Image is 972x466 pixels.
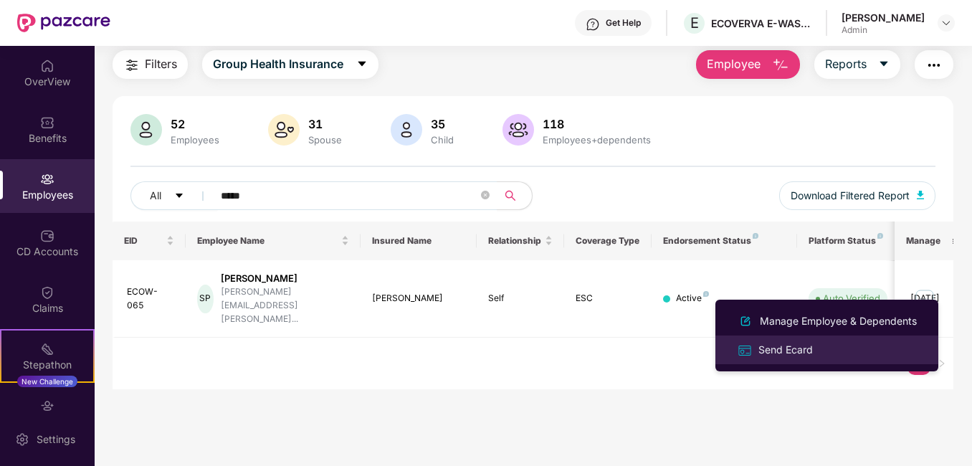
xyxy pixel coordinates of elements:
img: svg+xml;base64,PHN2ZyBpZD0iQ2xhaW0iIHhtbG5zPSJodHRwOi8vd3d3LnczLm9yZy8yMDAwL3N2ZyIgd2lkdGg9IjIwIi... [40,285,54,300]
div: Employees [168,134,222,146]
img: svg+xml;base64,PHN2ZyB4bWxucz0iaHR0cDovL3d3dy53My5vcmcvMjAwMC9zdmciIHdpZHRoPSIyNCIgaGVpZ2h0PSIyNC... [925,57,943,74]
div: [PERSON_NAME] [372,292,466,305]
th: Manage [895,222,953,260]
div: ECOVERVA E-WASTE RECYCLING PRIVATE LIMITED [711,16,811,30]
th: EID [113,222,186,260]
div: Spouse [305,134,345,146]
div: [PERSON_NAME] [842,11,925,24]
div: Auto Verified [823,291,880,305]
img: svg+xml;base64,PHN2ZyB4bWxucz0iaHR0cDovL3d3dy53My5vcmcvMjAwMC9zdmciIHdpZHRoPSIxNiIgaGVpZ2h0PSIxNi... [737,343,753,358]
div: Stepathon [1,358,93,372]
img: svg+xml;base64,PHN2ZyB4bWxucz0iaHR0cDovL3d3dy53My5vcmcvMjAwMC9zdmciIHhtbG5zOnhsaW5rPSJodHRwOi8vd3... [772,57,789,74]
img: svg+xml;base64,PHN2ZyBpZD0iU2V0dGluZy0yMHgyMCIgeG1sbnM9Imh0dHA6Ly93d3cudzMub3JnLzIwMDAvc3ZnIiB3aW... [15,432,29,447]
img: manageButton [913,287,936,310]
div: ECOW-065 [127,285,174,313]
img: svg+xml;base64,PHN2ZyBpZD0iRW5kb3JzZW1lbnRzIiB4bWxucz0iaHR0cDovL3d3dy53My5vcmcvMjAwMC9zdmciIHdpZH... [40,399,54,413]
img: svg+xml;base64,PHN2ZyB4bWxucz0iaHR0cDovL3d3dy53My5vcmcvMjAwMC9zdmciIHhtbG5zOnhsaW5rPSJodHRwOi8vd3... [502,114,534,146]
img: svg+xml;base64,PHN2ZyBpZD0iQmVuZWZpdHMiIHhtbG5zPSJodHRwOi8vd3d3LnczLm9yZy8yMDAwL3N2ZyIgd2lkdGg9Ij... [40,115,54,130]
div: Platform Status [809,235,887,247]
div: 118 [540,117,654,131]
button: search [497,181,533,210]
div: New Challenge [17,376,77,387]
img: svg+xml;base64,PHN2ZyBpZD0iSG9tZSIgeG1sbnM9Imh0dHA6Ly93d3cudzMub3JnLzIwMDAvc3ZnIiB3aWR0aD0iMjAiIG... [40,59,54,73]
button: Download Filtered Report [779,181,935,210]
span: close-circle [481,189,490,203]
img: svg+xml;base64,PHN2ZyBpZD0iRHJvcGRvd24tMzJ4MzIiIHhtbG5zPSJodHRwOi8vd3d3LnczLm9yZy8yMDAwL3N2ZyIgd2... [940,17,952,29]
span: E [690,14,699,32]
div: Endorsement Status [663,235,786,247]
span: right [938,359,946,368]
img: svg+xml;base64,PHN2ZyB4bWxucz0iaHR0cDovL3d3dy53My5vcmcvMjAwMC9zdmciIHhtbG5zOnhsaW5rPSJodHRwOi8vd3... [737,313,754,330]
span: Filters [145,55,177,73]
span: Download Filtered Report [791,188,910,204]
span: Reports [825,55,867,73]
div: Admin [842,24,925,36]
img: svg+xml;base64,PHN2ZyB4bWxucz0iaHR0cDovL3d3dy53My5vcmcvMjAwMC9zdmciIHdpZHRoPSI4IiBoZWlnaHQ9IjgiIH... [703,291,709,297]
div: Send Ecard [756,342,816,358]
div: [PERSON_NAME][EMAIL_ADDRESS][PERSON_NAME]... [221,285,349,326]
button: Group Health Insurancecaret-down [202,50,378,79]
span: caret-down [356,58,368,71]
img: New Pazcare Logo [17,14,110,32]
div: Get Help [606,17,641,29]
span: caret-down [174,191,184,202]
span: Relationship [488,235,542,247]
div: Self [488,292,553,305]
th: Relationship [477,222,564,260]
button: Filters [113,50,188,79]
th: Insured Name [361,222,477,260]
div: SP [197,285,214,313]
button: right [930,352,953,375]
th: Employee Name [186,222,361,260]
img: svg+xml;base64,PHN2ZyBpZD0iRW1wbG95ZWVzIiB4bWxucz0iaHR0cDovL3d3dy53My5vcmcvMjAwMC9zdmciIHdpZHRoPS... [40,172,54,186]
div: [PERSON_NAME] [221,272,349,285]
button: Reportscaret-down [814,50,900,79]
div: Active [676,292,709,305]
div: 31 [305,117,345,131]
th: Coverage Type [564,222,652,260]
span: Group Health Insurance [213,55,343,73]
img: svg+xml;base64,PHN2ZyB4bWxucz0iaHR0cDovL3d3dy53My5vcmcvMjAwMC9zdmciIHhtbG5zOnhsaW5rPSJodHRwOi8vd3... [917,191,924,199]
img: svg+xml;base64,PHN2ZyBpZD0iQ0RfQWNjb3VudHMiIGRhdGEtbmFtZT0iQ0QgQWNjb3VudHMiIHhtbG5zPSJodHRwOi8vd3... [40,229,54,243]
div: 52 [168,117,222,131]
img: svg+xml;base64,PHN2ZyBpZD0iSGVscC0zMngzMiIgeG1sbnM9Imh0dHA6Ly93d3cudzMub3JnLzIwMDAvc3ZnIiB3aWR0aD... [586,17,600,32]
img: svg+xml;base64,PHN2ZyB4bWxucz0iaHR0cDovL3d3dy53My5vcmcvMjAwMC9zdmciIHhtbG5zOnhsaW5rPSJodHRwOi8vd3... [268,114,300,146]
span: close-circle [481,191,490,199]
img: svg+xml;base64,PHN2ZyB4bWxucz0iaHR0cDovL3d3dy53My5vcmcvMjAwMC9zdmciIHhtbG5zOnhsaW5rPSJodHRwOi8vd3... [130,114,162,146]
li: Next Page [930,352,953,375]
div: Settings [32,432,80,447]
img: svg+xml;base64,PHN2ZyB4bWxucz0iaHR0cDovL3d3dy53My5vcmcvMjAwMC9zdmciIHdpZHRoPSIyNCIgaGVpZ2h0PSIyNC... [123,57,140,74]
img: svg+xml;base64,PHN2ZyB4bWxucz0iaHR0cDovL3d3dy53My5vcmcvMjAwMC9zdmciIHhtbG5zOnhsaW5rPSJodHRwOi8vd3... [391,114,422,146]
span: EID [124,235,163,247]
span: Employee [707,55,761,73]
button: Allcaret-down [130,181,218,210]
span: All [150,188,161,204]
span: Employee Name [197,235,338,247]
button: Employee [696,50,800,79]
div: 35 [428,117,457,131]
div: Employees+dependents [540,134,654,146]
img: svg+xml;base64,PHN2ZyB4bWxucz0iaHR0cDovL3d3dy53My5vcmcvMjAwMC9zdmciIHdpZHRoPSIyMSIgaGVpZ2h0PSIyMC... [40,342,54,356]
img: svg+xml;base64,PHN2ZyB4bWxucz0iaHR0cDovL3d3dy53My5vcmcvMjAwMC9zdmciIHdpZHRoPSI4IiBoZWlnaHQ9IjgiIH... [877,233,883,239]
div: ESC [576,292,640,305]
div: Child [428,134,457,146]
span: caret-down [878,58,890,71]
div: Manage Employee & Dependents [757,313,920,329]
span: search [497,190,525,201]
img: svg+xml;base64,PHN2ZyB4bWxucz0iaHR0cDovL3d3dy53My5vcmcvMjAwMC9zdmciIHdpZHRoPSI4IiBoZWlnaHQ9IjgiIH... [753,233,758,239]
